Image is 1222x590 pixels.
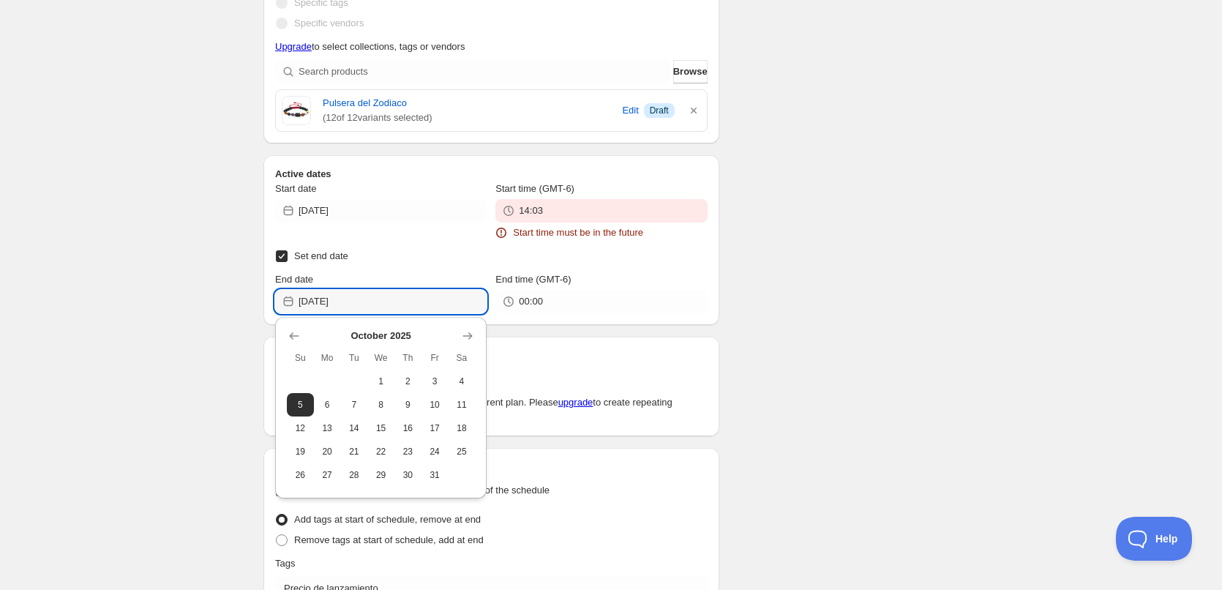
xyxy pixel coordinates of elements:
span: Fr [427,352,443,364]
th: Tuesday [341,346,368,370]
h2: Tags [275,460,708,474]
button: Wednesday October 22 2025 [367,440,394,463]
span: 18 [454,422,470,434]
button: Monday October 6 2025 [314,393,341,417]
p: to select collections, tags or vendors [275,40,708,54]
span: Start time must be in the future [513,225,643,240]
span: Start time (GMT-6) [495,183,574,194]
p: Repeating schedules are not available on your current plan. Please to create repeating schedules. [275,395,708,425]
span: 10 [427,399,443,411]
span: ( 12 of 12 variants selected) [323,111,618,125]
button: Edit [621,99,641,122]
span: 25 [454,446,470,458]
h2: Active dates [275,167,708,182]
span: 24 [427,446,443,458]
span: 15 [373,422,389,434]
span: 9 [400,399,416,411]
button: Friday October 3 2025 [421,370,449,393]
span: Draft [650,105,669,116]
button: Thursday October 30 2025 [394,463,421,487]
span: Specific vendors [294,18,364,29]
span: We [373,352,389,364]
button: Show previous month, September 2025 [284,326,304,346]
button: Monday October 13 2025 [314,417,341,440]
button: Thursday October 16 2025 [394,417,421,440]
span: Sa [454,352,470,364]
button: Friday October 17 2025 [421,417,449,440]
th: Wednesday [367,346,394,370]
button: Saturday October 4 2025 [449,370,476,393]
span: 3 [427,376,443,387]
span: 23 [400,446,416,458]
span: 14 [347,422,362,434]
span: Remove tags at start of schedule, add at end [294,534,484,545]
span: 31 [427,469,443,481]
button: Tuesday October 14 2025 [341,417,368,440]
span: End date [275,274,313,285]
span: 27 [320,469,335,481]
button: Wednesday October 15 2025 [367,417,394,440]
span: 20 [320,446,335,458]
h2: Repeating [275,348,708,363]
th: Friday [421,346,449,370]
span: 1 [373,376,389,387]
button: Show next month, November 2025 [457,326,478,346]
span: 2 [400,376,416,387]
span: 13 [320,422,335,434]
span: 29 [373,469,389,481]
span: Edit [622,103,638,118]
iframe: Toggle Customer Support [1116,517,1193,561]
span: 26 [293,469,308,481]
span: 4 [454,376,470,387]
span: 6 [320,399,335,411]
span: 16 [400,422,416,434]
button: Friday October 24 2025 [421,440,449,463]
button: Saturday October 11 2025 [449,393,476,417]
span: Th [400,352,416,364]
button: Browse [673,60,708,83]
span: Start date [275,183,316,194]
button: Friday October 10 2025 [421,393,449,417]
button: Saturday October 25 2025 [449,440,476,463]
button: Friday October 31 2025 [421,463,449,487]
th: Saturday [449,346,476,370]
span: 12 [293,422,308,434]
button: Sunday October 5 2025 [287,393,314,417]
button: Sunday October 12 2025 [287,417,314,440]
span: Browse [673,64,708,79]
span: Add tags at start of schedule, remove at end [294,514,481,525]
button: Wednesday October 29 2025 [367,463,394,487]
span: 30 [400,469,416,481]
span: 28 [347,469,362,481]
button: Wednesday October 1 2025 [367,370,394,393]
a: Upgrade [275,41,312,52]
span: 22 [373,446,389,458]
input: Search products [299,60,670,83]
button: Thursday October 23 2025 [394,440,421,463]
p: Tags [275,556,295,571]
button: Tuesday October 21 2025 [341,440,368,463]
a: upgrade [558,397,593,408]
button: Tuesday October 28 2025 [341,463,368,487]
span: End time (GMT-6) [495,274,571,285]
span: 7 [347,399,362,411]
span: Set end date [294,250,348,261]
a: Pulsera del Zodiaco [323,96,618,111]
span: 8 [373,399,389,411]
span: 17 [427,422,443,434]
th: Thursday [394,346,421,370]
span: 11 [454,399,470,411]
span: Mo [320,352,335,364]
button: Wednesday October 8 2025 [367,393,394,417]
button: Tuesday October 7 2025 [341,393,368,417]
button: Monday October 20 2025 [314,440,341,463]
span: Tu [347,352,362,364]
button: Monday October 27 2025 [314,463,341,487]
button: Sunday October 19 2025 [287,440,314,463]
button: Saturday October 18 2025 [449,417,476,440]
span: Su [293,352,308,364]
th: Monday [314,346,341,370]
span: 5 [293,399,308,411]
button: Sunday October 26 2025 [287,463,314,487]
span: 19 [293,446,308,458]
